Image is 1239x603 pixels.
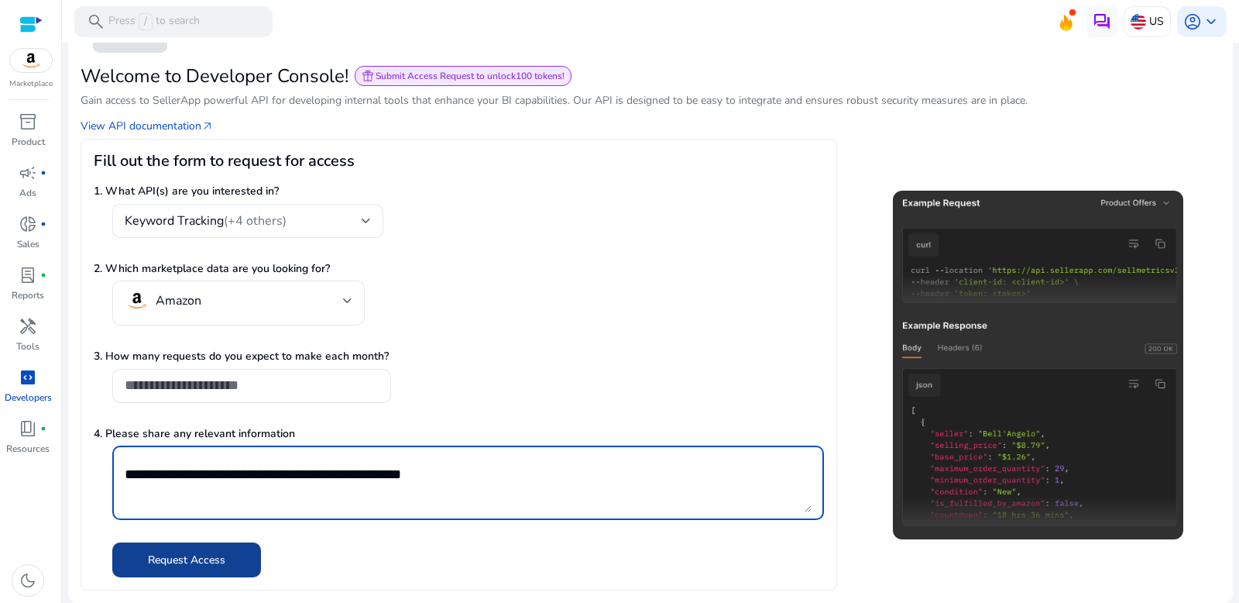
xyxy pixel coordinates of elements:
[94,426,824,442] p: 4. Please share any relevant information
[125,288,149,313] img: amazon.svg
[156,293,201,308] h4: Amazon
[40,272,46,278] span: fiber_manual_record
[40,170,46,176] span: fiber_manual_record
[40,221,46,227] span: fiber_manual_record
[1131,14,1146,29] img: us.svg
[12,288,44,302] p: Reports
[19,419,37,438] span: book_4
[12,135,45,149] p: Product
[9,78,53,90] p: Marketplace
[94,183,824,199] p: 1. What API(s) are you interested in?
[108,13,200,30] p: Press to search
[6,442,50,456] p: Resources
[17,237,39,251] p: Sales
[19,215,37,233] span: donut_small
[19,368,37,387] span: code_blocks
[87,12,105,31] span: search
[224,212,287,229] span: (+4 others)
[94,260,824,277] p: 2. Which marketplace data are you looking for?
[19,266,37,284] span: lab_profile
[125,213,287,229] h4: Keyword Tracking
[5,391,52,405] p: Developers
[19,317,37,336] span: handyman
[16,339,39,353] p: Tools
[81,65,348,88] h2: Welcome to Developer Console!
[19,112,37,131] span: inventory_2
[362,70,374,82] span: featured_seasonal_and_gifts
[516,70,565,82] b: 100 tokens!
[81,93,1220,109] p: Gain access to SellerApp powerful API for developing internal tools that enhance your BI capabili...
[1183,12,1202,31] span: account_circle
[139,13,153,30] span: /
[148,552,225,568] span: Request Access
[19,186,36,200] p: Ads
[1149,8,1164,35] p: US
[112,543,261,577] button: Request Access
[19,164,37,182] span: campaign
[1202,12,1220,31] span: keyboard_arrow_down
[94,348,824,364] p: 3. How many requests do you expect to make each month?
[10,49,52,72] img: amazon.svg
[19,571,37,590] span: dark_mode
[201,120,214,133] span: arrow_outward
[40,426,46,432] span: fiber_manual_record
[81,118,214,134] a: View API documentationarrow_outward
[376,70,565,82] span: Submit Access Request to unlock
[94,152,824,171] h3: Fill out the form to request for access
